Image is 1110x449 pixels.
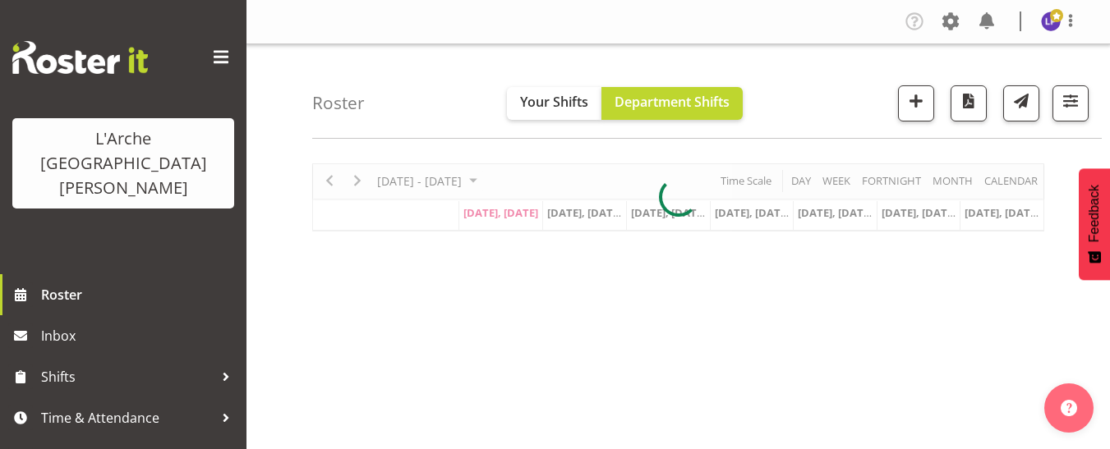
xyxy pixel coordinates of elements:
[615,93,730,111] span: Department Shifts
[520,93,588,111] span: Your Shifts
[29,126,218,200] div: L'Arche [GEOGRAPHIC_DATA][PERSON_NAME]
[12,41,148,74] img: Rosterit website logo
[1041,11,1061,31] img: lydia-peters9732.jpg
[507,87,601,120] button: Your Shifts
[312,94,365,112] h4: Roster
[951,85,987,121] button: Download a PDF of the roster according to the set date range.
[1061,400,1077,416] img: help-xxl-2.png
[601,87,743,120] button: Department Shifts
[898,85,934,121] button: Add a new shift
[1003,85,1039,121] button: Send a list of all shifts for the selected filtered period to all rostered employees.
[41,282,238,307] span: Roster
[41,323,238,348] span: Inbox
[1052,85,1089,121] button: Filter Shifts
[41,405,214,430] span: Time & Attendance
[1087,185,1102,242] span: Feedback
[41,364,214,389] span: Shifts
[1079,168,1110,280] button: Feedback - Show survey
